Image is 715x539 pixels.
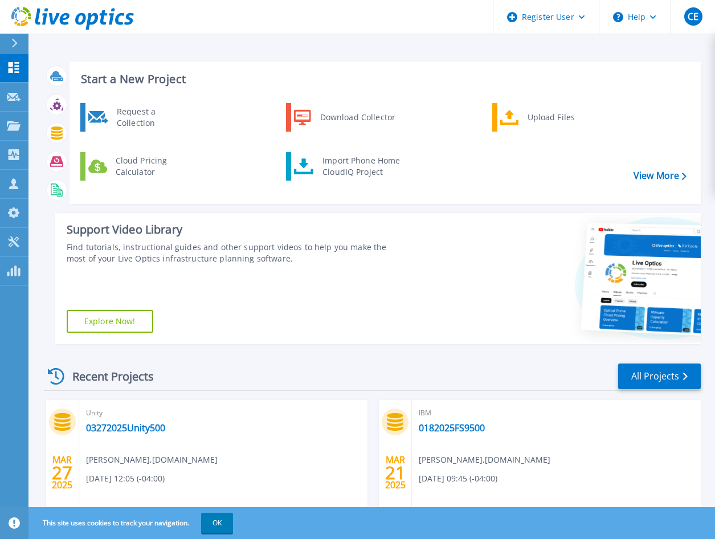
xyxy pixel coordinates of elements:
a: All Projects [618,364,701,389]
span: [DATE] 09:45 (-04:00) [419,472,497,485]
div: Download Collector [314,106,401,129]
span: [DATE] 12:05 (-04:00) [86,472,165,485]
a: Cloud Pricing Calculator [80,152,197,181]
span: 27 [52,468,72,477]
h3: Start a New Project [81,73,686,85]
div: Request a Collection [111,106,194,129]
span: 21 [385,468,406,477]
span: IBM [419,407,694,419]
div: Support Video Library [67,222,402,237]
a: Upload Files [492,103,609,132]
div: Cloud Pricing Calculator [110,155,194,178]
span: This site uses cookies to track your navigation. [31,513,233,533]
button: OK [201,513,233,533]
span: Unity [86,407,361,419]
span: [PERSON_NAME] , [DOMAIN_NAME] [86,454,218,466]
a: 0182025FS9500 [419,422,485,434]
a: Explore Now! [67,310,153,333]
a: 03272025Unity500 [86,422,165,434]
a: Download Collector [286,103,403,132]
span: CE [688,12,698,21]
div: Find tutorials, instructional guides and other support videos to help you make the most of your L... [67,242,402,264]
div: MAR 2025 [51,452,73,493]
a: Request a Collection [80,103,197,132]
div: Import Phone Home CloudIQ Project [317,155,406,178]
span: [PERSON_NAME] , [DOMAIN_NAME] [419,454,550,466]
a: View More [634,170,687,181]
div: Recent Projects [44,362,169,390]
div: Upload Files [522,106,606,129]
div: MAR 2025 [385,452,406,493]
